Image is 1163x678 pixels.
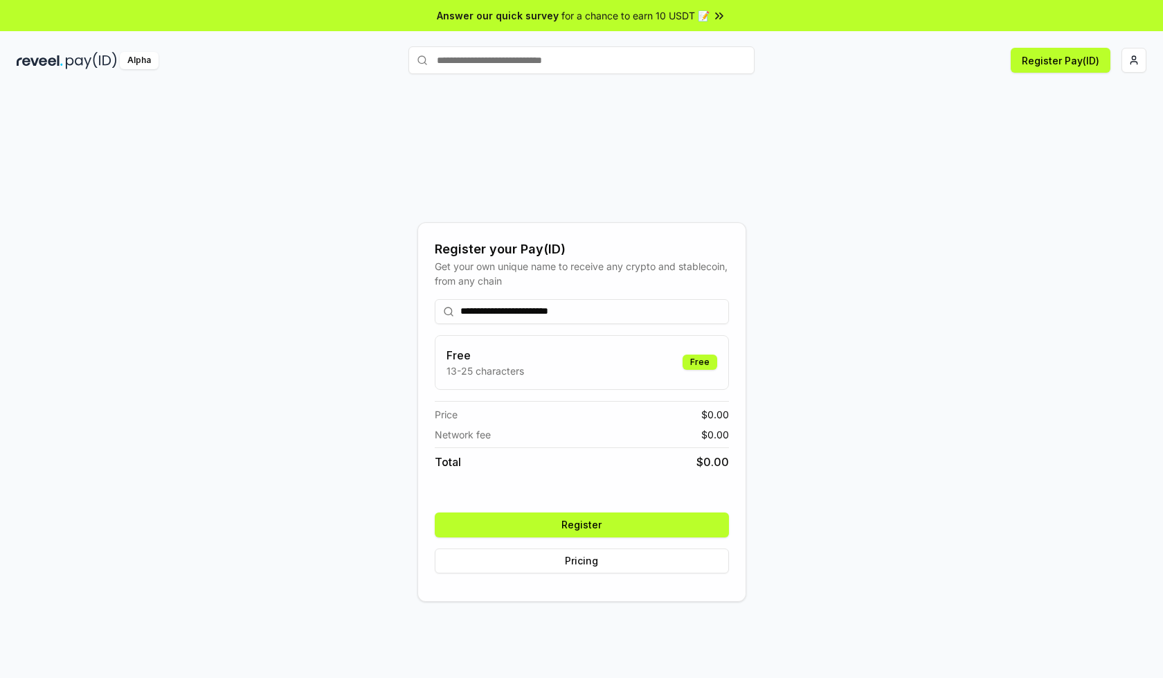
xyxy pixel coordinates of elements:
div: Register your Pay(ID) [435,240,729,259]
button: Register [435,512,729,537]
div: Get your own unique name to receive any crypto and stablecoin, from any chain [435,259,729,288]
span: for a chance to earn 10 USDT 📝 [561,8,710,23]
span: $ 0.00 [701,407,729,422]
span: Network fee [435,427,491,442]
img: pay_id [66,52,117,69]
span: $ 0.00 [696,454,729,470]
span: Price [435,407,458,422]
button: Pricing [435,548,729,573]
button: Register Pay(ID) [1011,48,1110,73]
img: reveel_dark [17,52,63,69]
span: Answer our quick survey [437,8,559,23]
span: Total [435,454,461,470]
div: Alpha [120,52,159,69]
h3: Free [447,347,524,364]
div: Free [683,355,717,370]
span: $ 0.00 [701,427,729,442]
p: 13-25 characters [447,364,524,378]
